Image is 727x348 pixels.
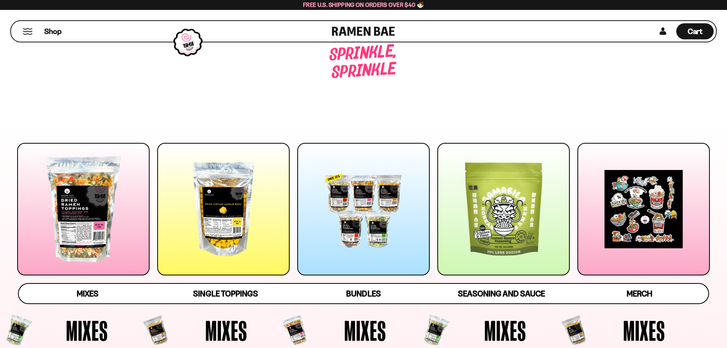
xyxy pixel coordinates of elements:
span: Bundles [346,289,380,298]
button: Mobile Menu Trigger [23,28,33,35]
span: Seasoning and Sauce [458,289,545,298]
a: Mixes [19,284,156,303]
span: Mixes [66,316,108,345]
span: Mixes [484,316,526,345]
a: Single Toppings [156,284,294,303]
span: Merch [627,289,652,298]
span: Mixes [205,316,247,345]
div: Cart [676,21,714,42]
a: Seasoning and Sauce [432,284,570,303]
a: Bundles [295,284,432,303]
span: Mixes [623,316,665,345]
span: Cart [688,27,703,36]
span: Free U.S. Shipping on Orders over $40 🍜 [303,1,424,8]
span: Mixes [344,316,386,345]
a: Shop [44,23,61,39]
span: Mixes [77,289,98,298]
span: Shop [44,26,61,37]
span: Single Toppings [193,289,258,298]
a: Merch [571,284,708,303]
